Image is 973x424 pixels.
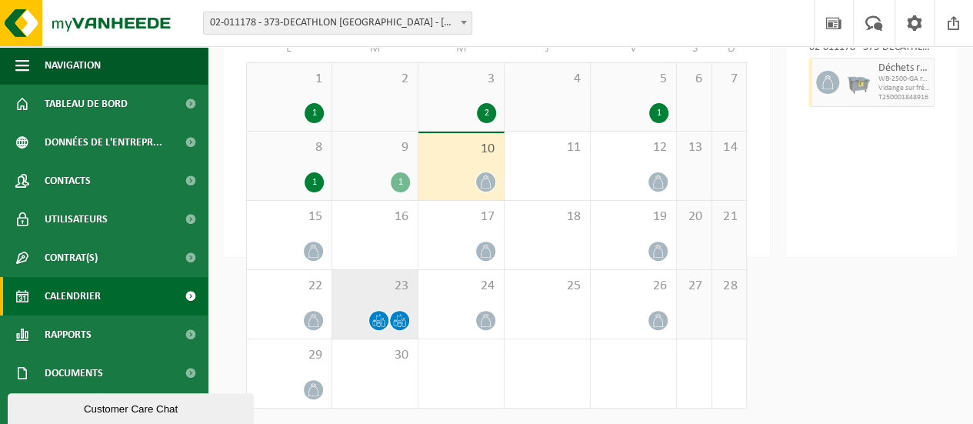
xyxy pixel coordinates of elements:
[720,71,739,88] span: 7
[426,141,496,158] span: 10
[255,347,324,364] span: 29
[45,354,103,392] span: Documents
[477,103,496,123] div: 2
[598,278,668,295] span: 26
[255,209,324,225] span: 15
[505,35,591,62] td: J
[45,162,91,200] span: Contacts
[426,209,496,225] span: 17
[808,42,935,58] div: 02-011178 - 373-DECATHLON [GEOGRAPHIC_DATA] - [GEOGRAPHIC_DATA]
[45,277,101,315] span: Calendrier
[332,35,418,62] td: M
[45,85,128,123] span: Tableau de bord
[426,278,496,295] span: 24
[598,209,668,225] span: 19
[45,239,98,277] span: Contrat(s)
[340,209,410,225] span: 16
[598,139,668,156] span: 12
[720,209,739,225] span: 21
[255,71,324,88] span: 1
[598,71,668,88] span: 5
[685,71,704,88] span: 6
[591,35,677,62] td: V
[45,200,108,239] span: Utilisateurs
[847,71,870,94] img: WB-2500-GAL-GY-04
[512,278,582,295] span: 25
[203,12,472,35] span: 02-011178 - 373-DECATHLON ANDERLECHT - ANDERLECHT
[685,278,704,295] span: 27
[204,12,472,34] span: 02-011178 - 373-DECATHLON ANDERLECHT - ANDERLECHT
[246,35,332,62] td: L
[340,278,410,295] span: 23
[512,139,582,156] span: 11
[255,278,324,295] span: 22
[720,139,739,156] span: 14
[8,390,257,424] iframe: chat widget
[720,278,739,295] span: 28
[305,103,324,123] div: 1
[512,71,582,88] span: 4
[45,315,92,354] span: Rapports
[685,139,704,156] span: 13
[340,347,410,364] span: 30
[677,35,712,62] td: S
[426,71,496,88] span: 3
[878,93,930,102] span: T250001848916
[391,172,410,192] div: 1
[305,172,324,192] div: 1
[878,84,930,93] span: Vidange sur fréquence fixe
[512,209,582,225] span: 18
[418,35,505,62] td: M
[878,75,930,84] span: WB-2500-GA restafval
[712,35,748,62] td: D
[340,71,410,88] span: 2
[255,139,324,156] span: 8
[685,209,704,225] span: 20
[340,139,410,156] span: 9
[878,62,930,75] span: Déchets résiduels
[649,103,668,123] div: 1
[45,46,101,85] span: Navigation
[45,123,162,162] span: Données de l'entrepr...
